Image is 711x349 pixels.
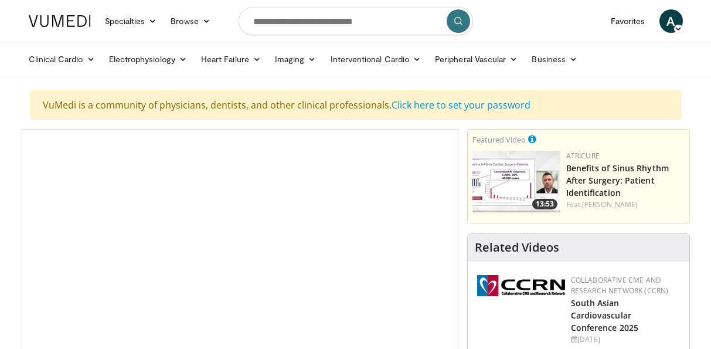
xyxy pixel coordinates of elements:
div: [DATE] [571,334,680,345]
h4: Related Videos [475,240,559,255]
a: Favorites [604,9,652,33]
a: Imaging [268,48,324,71]
a: Interventional Cardio [324,48,428,71]
span: 13:53 [532,199,557,209]
small: Featured Video [472,134,526,145]
a: Business [525,48,584,71]
img: 982c273f-2ee1-4c72-ac31-fa6e97b745f7.png.150x105_q85_crop-smart_upscale.png [472,151,560,212]
a: 13:53 [472,151,560,212]
a: Collaborative CME and Research Network (CCRN) [571,275,669,296]
a: AtriCure [566,151,600,161]
img: a04ee3ba-8487-4636-b0fb-5e8d268f3737.png.150x105_q85_autocrop_double_scale_upscale_version-0.2.png [477,275,565,296]
img: VuMedi Logo [29,15,91,27]
a: A [659,9,683,33]
a: [PERSON_NAME] [582,199,638,209]
a: Browse [164,9,217,33]
a: Electrophysiology [102,48,194,71]
a: Click here to set your password [392,99,530,111]
a: Clinical Cardio [22,48,102,71]
a: Peripheral Vascular [428,48,525,71]
a: South Asian Cardiovascular Conference 2025 [571,297,639,333]
input: Search topics, interventions [239,7,473,35]
div: VuMedi is a community of physicians, dentists, and other clinical professionals. [30,90,681,120]
a: Specialties [98,9,164,33]
div: Feat. [566,199,685,210]
a: Benefits of Sinus Rhythm After Surgery: Patient Identification [566,162,669,198]
a: Heart Failure [194,48,268,71]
